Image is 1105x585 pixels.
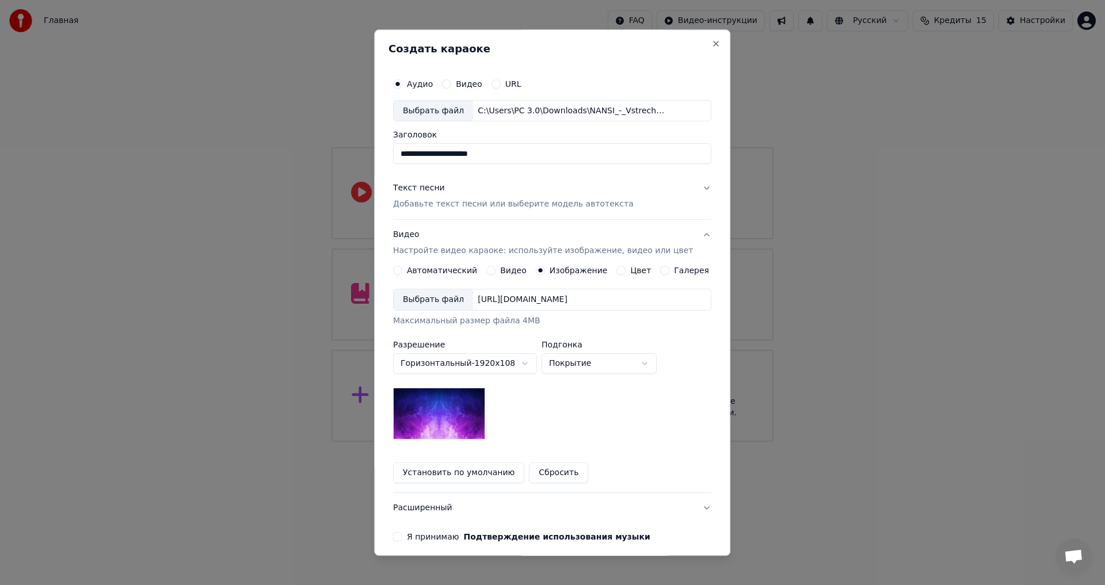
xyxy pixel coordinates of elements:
[500,267,527,275] label: Видео
[393,174,711,220] button: Текст песниДобавьте текст песни или выберите модель автотекста
[505,80,521,88] label: URL
[393,183,445,194] div: Текст песни
[393,494,711,523] button: Расширенный
[393,341,537,349] label: Разрешение
[550,267,608,275] label: Изображение
[631,267,651,275] label: Цвет
[464,533,650,541] button: Я принимаю
[529,463,589,484] button: Сбросить
[456,80,482,88] label: Видео
[407,533,650,541] label: Я принимаю
[473,105,669,117] div: C:\Users\PC 3.0\Downloads\NANSI_-_Vstrechnaya_polosa_78897588.mp3
[393,316,711,327] div: Максимальный размер файла 4MB
[393,230,693,257] div: Видео
[393,220,711,266] button: ВидеоНастройте видео караоке: используйте изображение, видео или цвет
[675,267,710,275] label: Галерея
[393,199,634,211] p: Добавьте текст песни или выберите модель автотекста
[407,267,477,275] label: Автоматический
[393,246,693,257] p: Настройте видео караоке: используйте изображение, видео или цвет
[393,266,711,493] div: ВидеоНастройте видео караоке: используйте изображение, видео или цвет
[388,44,716,54] h2: Создать караоке
[473,295,572,306] div: [URL][DOMAIN_NAME]
[542,341,657,349] label: Подгонка
[393,463,524,484] button: Установить по умолчанию
[407,80,433,88] label: Аудио
[393,131,711,139] label: Заголовок
[394,290,473,311] div: Выбрать файл
[394,101,473,121] div: Выбрать файл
